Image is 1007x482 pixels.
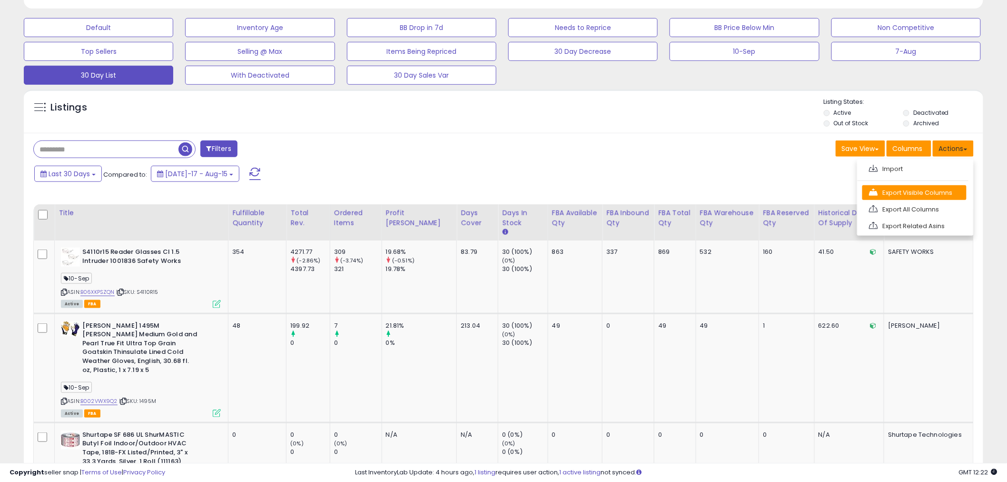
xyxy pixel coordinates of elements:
[232,321,279,330] div: 48
[862,202,967,217] a: Export All Columns
[606,431,647,439] div: 0
[552,431,595,439] div: 0
[658,208,691,228] div: FBA Total Qty
[84,300,100,308] span: FBA
[700,248,752,256] div: 532
[552,208,599,228] div: FBA Available Qty
[392,257,415,264] small: (-0.51%)
[862,161,967,176] a: Import
[502,331,515,338] small: (0%)
[151,166,239,182] button: [DATE]-17 - Aug-15
[386,339,457,347] div: 0%
[552,248,595,256] div: 863
[103,170,147,179] span: Compared to:
[232,431,279,439] div: 0
[893,144,923,153] span: Columns
[502,448,547,456] div: 0 (0%)
[836,141,885,157] button: Save View
[347,66,496,85] button: 30 Day Sales Var
[84,410,100,418] span: FBA
[50,101,87,114] h5: Listings
[82,431,198,468] b: Shurtape SF 686 UL ShurMASTIC Butyl Foil Indoor/Outdoor HVAC Tape, 181B-FX Listed/Printed, 3" x 3...
[913,109,949,117] label: Deactivated
[700,431,752,439] div: 0
[606,208,650,228] div: FBA inbound Qty
[386,321,457,330] div: 21.81%
[819,208,880,228] div: Historical Days Of Supply
[763,431,807,439] div: 0
[386,248,457,256] div: 19.68%
[502,248,547,256] div: 30 (100%)
[386,265,457,273] div: 19.78%
[334,248,382,256] div: 309
[461,431,491,439] div: N/A
[334,339,382,347] div: 0
[888,248,966,256] div: SAFETY WORKS
[296,257,320,264] small: (-2.86%)
[49,169,90,179] span: Last 30 Days
[670,42,819,61] button: 10-Sep
[386,431,450,439] div: N/A
[347,42,496,61] button: Items Being Repriced
[340,257,363,264] small: (-3.74%)
[862,185,967,200] a: Export Visible Columns
[10,468,44,477] strong: Copyright
[887,141,931,157] button: Columns
[834,119,869,127] label: Out of Stock
[334,208,378,228] div: Ordered Items
[888,431,966,439] div: Shurtape Technologies
[552,321,595,330] div: 49
[819,248,877,256] div: 41.50
[913,119,939,127] label: Archived
[232,208,282,228] div: Fulfillable Quantity
[560,468,601,477] a: 1 active listing
[502,265,547,273] div: 30 (100%)
[185,66,335,85] button: With Deactivated
[290,440,304,447] small: (0%)
[334,265,382,273] div: 321
[290,431,329,439] div: 0
[502,431,547,439] div: 0 (0%)
[502,321,547,330] div: 30 (100%)
[461,208,494,228] div: Days Cover
[386,208,453,228] div: Profit [PERSON_NAME]
[119,397,156,405] span: | SKU: 1495M
[819,321,877,330] div: 622.60
[61,321,221,416] div: ASIN:
[461,248,491,256] div: 83.79
[700,208,755,228] div: FBA Warehouse Qty
[290,265,329,273] div: 4397.73
[824,98,983,107] p: Listing States:
[34,166,102,182] button: Last 30 Days
[61,300,83,308] span: All listings currently available for purchase on Amazon
[959,468,997,477] span: 2025-09-15 12:22 GMT
[334,321,382,330] div: 7
[475,468,496,477] a: 1 listing
[61,273,92,284] span: 10-Sep
[290,339,329,347] div: 0
[61,248,221,307] div: ASIN:
[61,321,80,336] img: 41Q5RQXbAvL._SL40_.jpg
[658,248,688,256] div: 869
[200,141,237,157] button: Filters
[290,448,329,456] div: 0
[80,397,118,405] a: B002VWX9Q2
[123,468,165,477] a: Privacy Policy
[82,321,198,377] b: [PERSON_NAME] 1495M [PERSON_NAME] Medium Gold and Pearl True Fit Ultra Top Grain Goatskin Thinsul...
[290,248,329,256] div: 4271.77
[61,431,80,450] img: 51aCoEtwuyL._SL40_.jpg
[834,109,851,117] label: Active
[232,248,279,256] div: 354
[763,321,807,330] div: 1
[831,42,981,61] button: 7-Aug
[700,321,752,330] div: 49
[658,431,688,439] div: 0
[658,321,688,330] div: 49
[355,468,997,477] div: Last InventoryLab Update: 4 hours ago, requires user action, not synced.
[763,248,807,256] div: 160
[502,228,508,237] small: Days In Stock.
[933,141,974,157] button: Actions
[185,42,335,61] button: Selling @ Max
[461,321,491,330] div: 213.04
[185,18,335,37] button: Inventory Age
